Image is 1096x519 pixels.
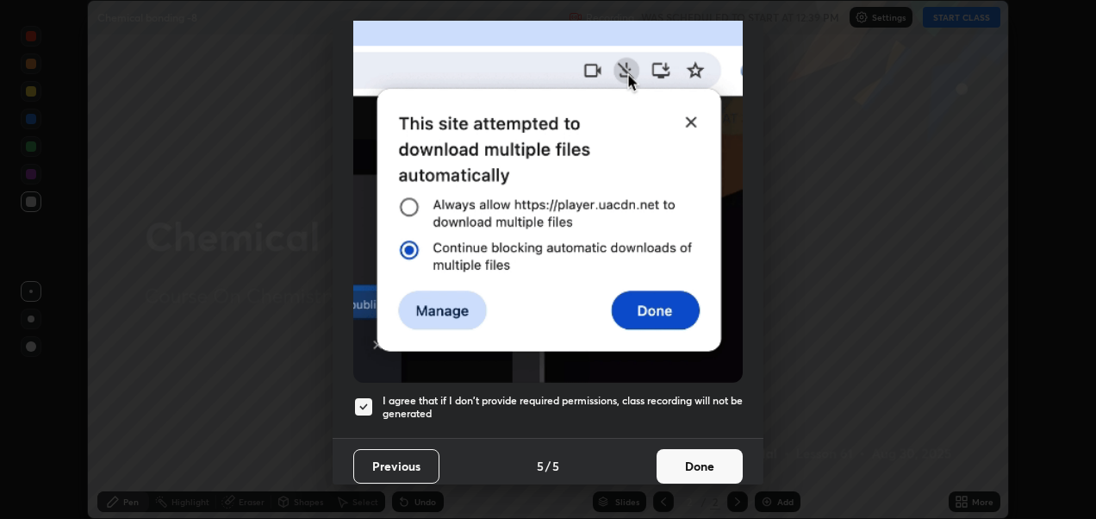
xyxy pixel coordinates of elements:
[383,394,743,421] h5: I agree that if I don't provide required permissions, class recording will not be generated
[353,6,743,383] img: downloads-permission-blocked.gif
[552,457,559,475] h4: 5
[545,457,551,475] h4: /
[353,449,439,484] button: Previous
[657,449,743,484] button: Done
[537,457,544,475] h4: 5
